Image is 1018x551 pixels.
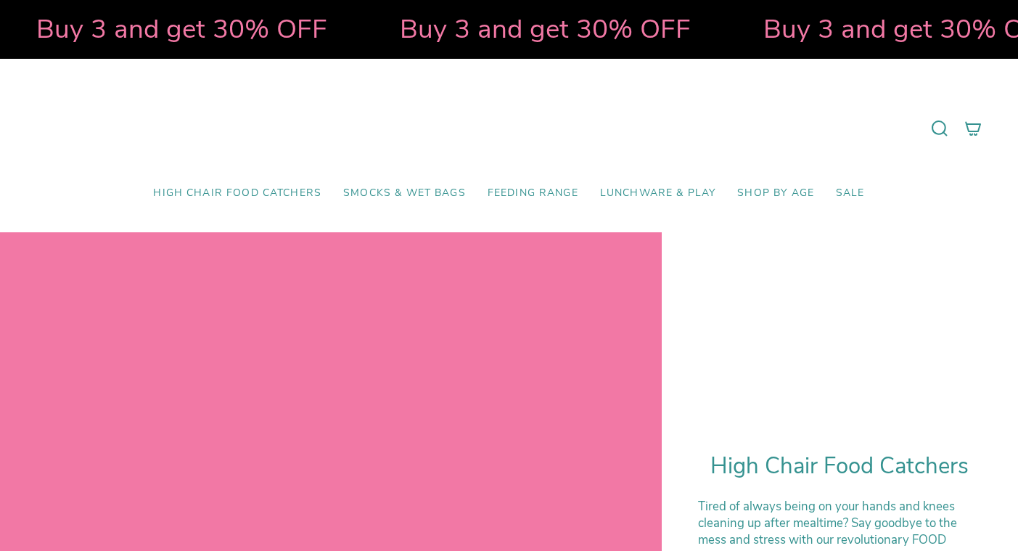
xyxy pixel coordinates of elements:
a: High Chair Food Catchers [142,176,332,211]
span: Shop by Age [737,187,814,200]
h1: High Chair Food Catchers [698,453,982,480]
a: Mumma’s Little Helpers [384,81,634,176]
strong: Buy 3 and get 30% OFF [398,11,689,47]
span: Lunchware & Play [600,187,715,200]
span: Smocks & Wet Bags [343,187,466,200]
span: SALE [836,187,865,200]
a: Smocks & Wet Bags [332,176,477,211]
a: SALE [825,176,876,211]
a: Shop by Age [726,176,825,211]
span: High Chair Food Catchers [153,187,321,200]
span: Feeding Range [488,187,578,200]
a: Lunchware & Play [589,176,726,211]
a: Feeding Range [477,176,589,211]
strong: Buy 3 and get 30% OFF [35,11,326,47]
